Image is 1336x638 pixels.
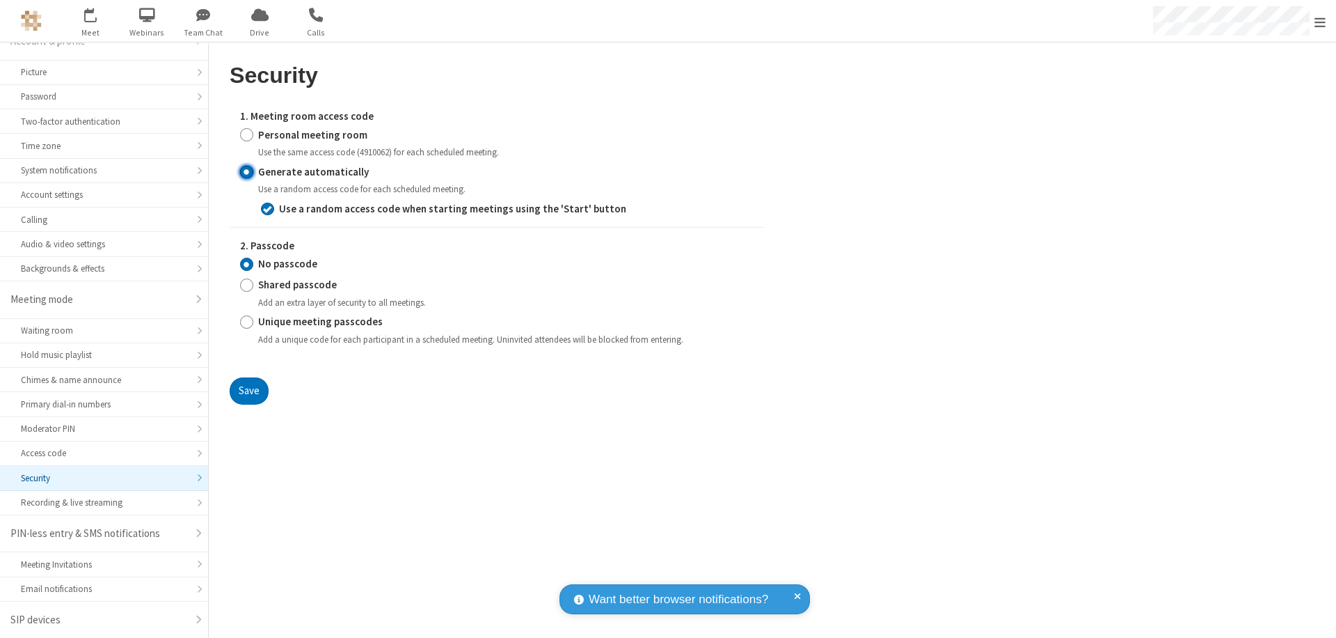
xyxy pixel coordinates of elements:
div: SIP devices [10,612,187,628]
div: System notifications [21,164,187,177]
div: Waiting room [21,324,187,337]
div: Meeting mode [10,292,187,308]
div: Email notifications [21,582,187,596]
strong: Use a random access code when starting meetings using the 'Start' button [279,202,626,215]
div: Calling [21,213,187,226]
div: Meeting Invitations [21,558,187,571]
span: Want better browser notifications? [589,591,768,609]
label: 1. Meeting room access code [240,109,754,125]
div: Use the same access code (4910062) for each scheduled meeting. [258,146,754,159]
div: Moderator PIN [21,422,187,435]
h2: Security [230,63,764,88]
span: Webinars [121,26,173,39]
div: Chimes & name announce [21,373,187,387]
span: Calls [290,26,342,39]
button: Save [230,378,269,405]
span: Drive [234,26,286,39]
strong: Shared passcode [258,278,337,291]
label: 2. Passcode [240,238,754,254]
img: QA Selenium DO NOT DELETE OR CHANGE [21,10,42,31]
iframe: Chat [1301,602,1326,628]
div: Picture [21,65,187,79]
div: Hold music playlist [21,348,187,361]
div: 1 [94,8,103,18]
div: Add a unique code for each participant in a scheduled meeting. Uninvited attendees will be blocke... [258,333,754,346]
div: Security [21,472,187,485]
div: Time zone [21,139,187,153]
div: Two-factor authentication [21,115,187,128]
span: Team Chat [177,26,230,39]
div: Audio & video settings [21,238,187,251]
div: Use a random access code for each scheduled meeting. [258,182,754,196]
div: Password [21,90,187,103]
div: Backgrounds & effects [21,262,187,275]
strong: No passcode [258,257,317,270]
span: Meet [65,26,117,39]
div: Access code [21,446,187,460]
div: Account settings [21,188,187,201]
div: Add an extra layer of security to all meetings. [258,296,754,309]
strong: Generate automatically [258,165,369,178]
div: PIN-less entry & SMS notifications [10,526,187,542]
strong: Personal meeting room [258,128,367,141]
div: Primary dial-in numbers [21,398,187,411]
strong: Unique meeting passcodes [258,315,383,328]
div: Recording & live streaming [21,496,187,509]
